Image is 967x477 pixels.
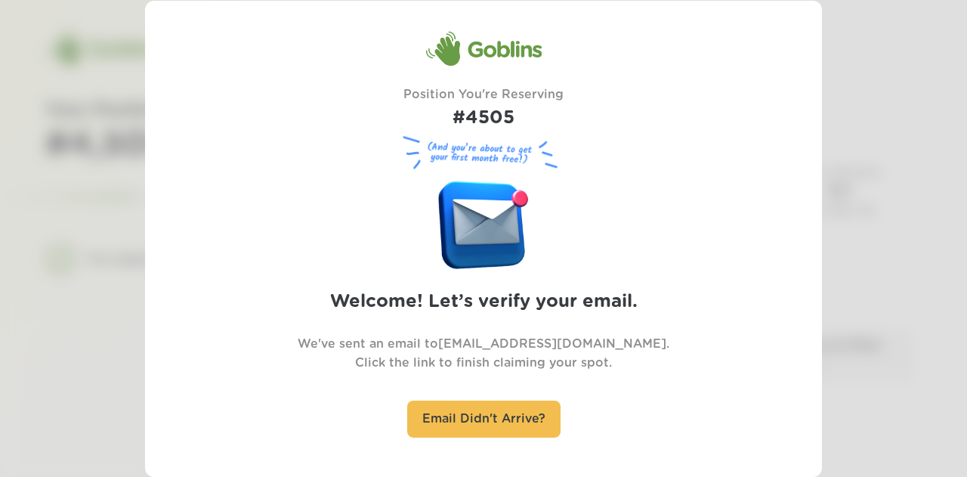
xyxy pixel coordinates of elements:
p: We've sent an email to [EMAIL_ADDRESS][DOMAIN_NAME] . Click the link to finish claiming your spot. [298,335,669,373]
div: Email Didn't Arrive? [407,401,561,438]
h1: #4505 [403,104,564,132]
h2: Welcome! Let’s verify your email. [330,288,638,316]
div: Position You're Reserving [403,85,564,132]
div: Goblins [425,30,542,67]
figure: (And you’re about to get your first month free!) [397,132,570,174]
